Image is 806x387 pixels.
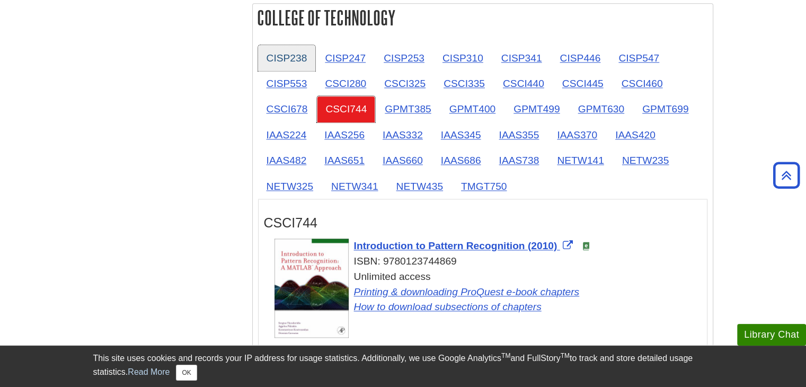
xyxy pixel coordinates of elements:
a: IAAS345 [432,122,490,148]
a: IAAS660 [374,147,431,173]
a: IAAS355 [491,122,548,148]
a: CISP553 [258,71,316,96]
button: Library Chat [737,324,806,346]
a: TMGT750 [453,173,515,199]
a: Link opens in new window [354,301,542,312]
a: CSCI445 [554,71,612,96]
a: Link opens in new window [354,240,575,251]
a: CISP446 [551,45,609,71]
img: e-Book [582,242,590,250]
a: GPMT499 [505,96,568,122]
a: IAAS332 [374,122,431,148]
div: ISBN: 9780123744869 [274,254,702,269]
a: CISP310 [434,45,492,71]
a: CSCI678 [258,96,316,122]
a: CSCI280 [316,71,375,96]
img: Cover Art [274,239,349,338]
a: CSCI460 [613,71,671,96]
a: IAAS370 [548,122,606,148]
a: CISP253 [375,45,433,71]
a: IAAS256 [316,122,373,148]
h2: College of Technology [253,4,713,32]
a: CSCI440 [494,71,553,96]
a: NETW341 [323,173,387,199]
a: Back to Top [769,168,803,182]
a: CISP547 [610,45,668,71]
a: GPMT699 [634,96,697,122]
a: Link opens in new window [354,286,580,297]
a: CSCI744 [317,96,375,122]
a: IAAS420 [607,122,664,148]
button: Close [176,365,197,381]
div: This site uses cookies and records your IP address for usage statistics. Additionally, we use Goo... [93,352,713,381]
span: Introduction to Pattern Recognition (2010) [354,240,557,251]
a: NETW435 [388,173,452,199]
a: IAAS738 [491,147,548,173]
a: CISP247 [316,45,374,71]
a: IAAS224 [258,122,315,148]
a: CSCI325 [376,71,434,96]
h3: CSCI744 [264,215,702,231]
div: Unlimited access [274,269,702,315]
a: Read More [128,367,170,376]
a: IAAS651 [316,147,373,173]
a: CSCI335 [435,71,493,96]
a: GPMT400 [441,96,504,122]
a: GPMT630 [570,96,633,122]
a: CISP238 [258,45,316,71]
a: IAAS482 [258,147,315,173]
a: NETW325 [258,173,322,199]
a: NETW141 [548,147,613,173]
a: GPMT385 [376,96,439,122]
a: NETW235 [614,147,678,173]
sup: TM [561,352,570,359]
sup: TM [501,352,510,359]
a: CISP341 [493,45,551,71]
a: IAAS686 [432,147,490,173]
